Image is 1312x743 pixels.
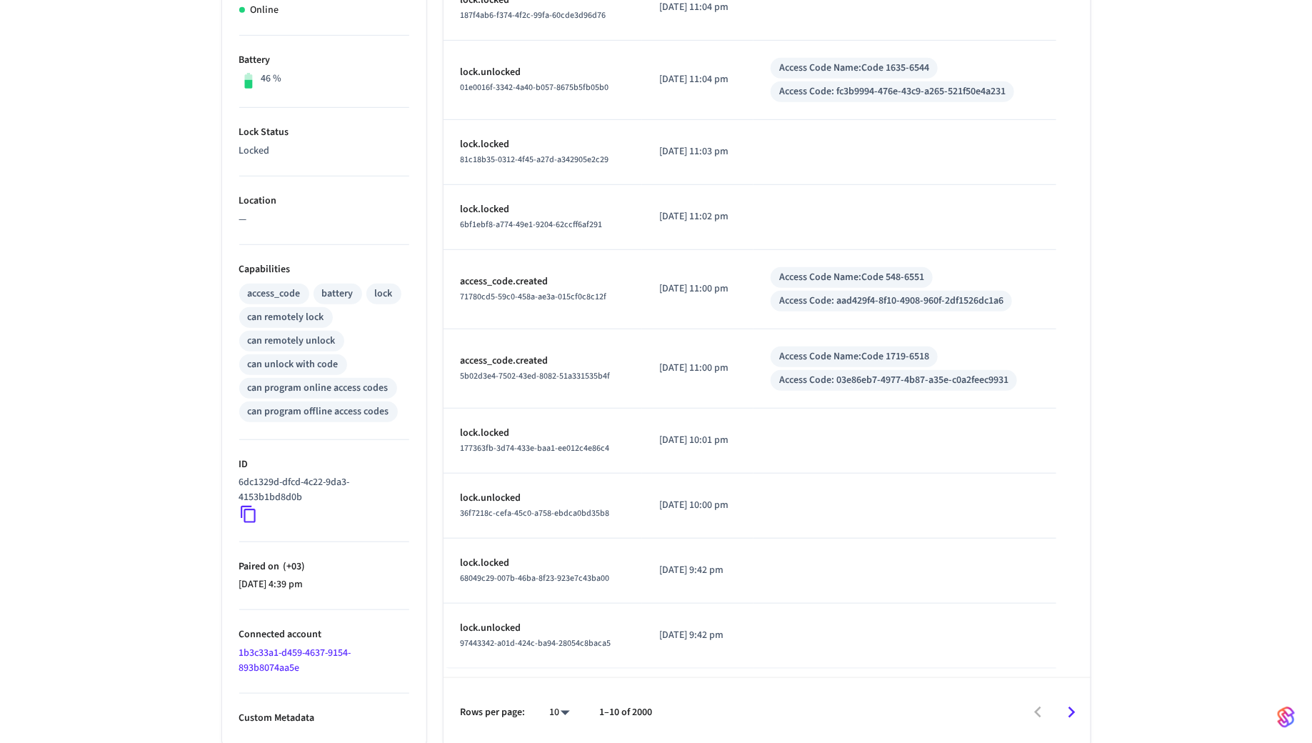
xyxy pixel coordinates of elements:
p: [DATE] 10:01 pm [659,433,736,448]
p: lock.locked [461,137,626,152]
p: Rows per page: [461,705,526,720]
p: lock.locked [461,426,626,441]
span: 36f7218c-cefa-45c0-a758-ebdca0bd35b8 [461,507,610,519]
p: Battery [239,53,409,68]
p: 1–10 of 2000 [600,705,653,720]
p: [DATE] 11:02 pm [659,209,736,224]
div: Access Code Name: Code 1719-6518 [779,349,929,364]
p: access_code.created [461,354,626,369]
span: 97443342-a01d-424c-ba94-28054c8baca5 [461,637,611,649]
div: battery [322,286,354,301]
span: 177363fb-3d74-433e-baa1-ee012c4e86c4 [461,442,610,454]
button: Go to next page [1055,696,1088,729]
div: can program offline access codes [248,404,389,419]
div: Access Code: aad429f4-8f10-4908-960f-2df1526dc1a6 [779,294,1003,309]
p: Lock Status [239,125,409,140]
div: Access Code: 03e86eb7-4977-4b87-a35e-c0a2feec9931 [779,373,1008,388]
span: ( +03 ) [280,559,305,574]
div: can program online access codes [248,381,389,396]
p: lock.unlocked [461,621,626,636]
p: 46 % [261,71,281,86]
p: Custom Metadata [239,711,409,726]
p: Online [251,3,279,18]
div: lock [375,286,393,301]
div: can remotely unlock [248,334,336,349]
div: Access Code: fc3b9994-476e-43c9-a265-521f50e4a231 [779,84,1006,99]
p: [DATE] 11:03 pm [659,144,736,159]
p: [DATE] 11:00 pm [659,361,736,376]
div: can remotely lock [248,310,324,325]
a: 1b3c33a1-d459-4637-9154-893b8074aa5e [239,646,351,675]
p: — [239,212,409,227]
p: [DATE] 9:42 pm [659,628,736,643]
span: 81c18b35-0312-4f45-a27d-a342905e2c29 [461,154,609,166]
p: Locked [239,144,409,159]
div: access_code [248,286,301,301]
span: 01e0016f-3342-4a40-b057-8675b5fb05b0 [461,81,609,94]
span: 71780cd5-59c0-458a-ae3a-015cf0c8c12f [461,291,607,303]
div: Access Code Name: Code 1635-6544 [779,61,929,76]
span: 187f4ab6-f374-4f2c-99fa-60cde3d96d76 [461,9,606,21]
span: 5b02d3e4-7502-43ed-8082-51a331535b4f [461,370,611,382]
p: [DATE] 9:42 pm [659,563,736,578]
div: Access Code Name: Code 548-6551 [779,270,924,285]
div: 10 [543,702,577,723]
p: Connected account [239,627,409,642]
p: lock.locked [461,202,626,217]
p: [DATE] 4:39 pm [239,577,409,592]
p: [DATE] 11:00 pm [659,281,736,296]
p: lock.locked [461,556,626,571]
p: Location [239,194,409,209]
img: SeamLogoGradient.69752ec5.svg [1278,706,1295,729]
p: access_code.created [461,274,626,289]
p: 6dc1329d-dfcd-4c22-9da3-4153b1bd8d0b [239,475,404,505]
p: [DATE] 11:04 pm [659,72,736,87]
div: can unlock with code [248,357,339,372]
p: lock.unlocked [461,491,626,506]
p: ID [239,457,409,472]
p: Capabilities [239,262,409,277]
span: 6bf1ebf8-a774-49e1-9204-62ccff6af291 [461,219,603,231]
p: [DATE] 10:00 pm [659,498,736,513]
p: lock.unlocked [461,65,626,80]
span: 68049c29-007b-46ba-8f23-923e7c43ba00 [461,572,610,584]
p: Paired on [239,559,409,574]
